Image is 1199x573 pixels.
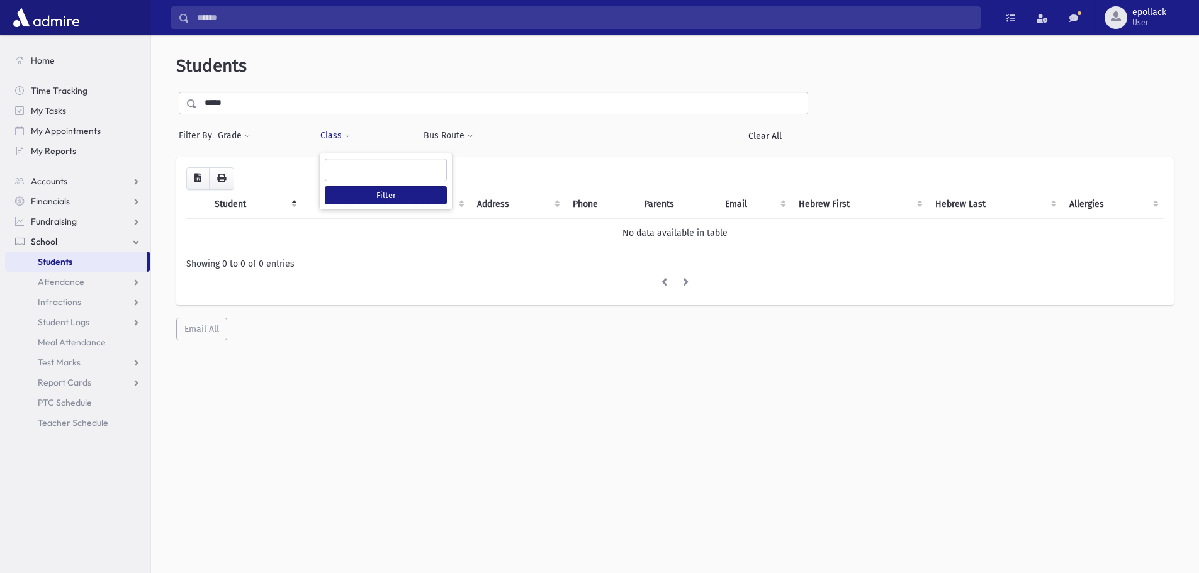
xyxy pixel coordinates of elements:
a: Attendance [5,272,150,292]
span: PTC Schedule [38,397,92,408]
th: Allergies: activate to sort column ascending [1062,190,1164,219]
a: Students [5,252,147,272]
a: School [5,231,150,252]
span: Home [31,55,55,66]
span: Report Cards [38,377,91,388]
th: Student: activate to sort column descending [207,190,302,219]
a: Home [5,50,150,70]
button: Grade [217,125,251,147]
button: Bus Route [423,125,474,147]
button: CSV [186,167,210,190]
a: My Appointments [5,121,150,141]
span: My Reports [31,145,76,157]
a: Teacher Schedule [5,413,150,433]
input: Search [189,6,980,29]
span: Student Logs [38,316,89,328]
span: Time Tracking [31,85,87,96]
span: Filter By [179,129,217,142]
span: School [31,236,57,247]
span: My Appointments [31,125,101,136]
th: Hebrew First: activate to sort column ascending [791,190,927,219]
a: Accounts [5,171,150,191]
a: Clear All [721,125,808,147]
a: Test Marks [5,352,150,372]
a: Report Cards [5,372,150,392]
span: Financials [31,196,70,207]
th: Phone [565,190,636,219]
a: Student Logs [5,312,150,332]
button: Print [209,167,234,190]
a: Fundraising [5,211,150,231]
img: AdmirePro [10,5,82,30]
span: User [1132,18,1166,28]
button: Filter [325,186,447,204]
span: My Tasks [31,105,66,116]
span: Students [38,256,72,267]
span: Teacher Schedule [38,417,108,428]
a: Financials [5,191,150,211]
th: Parents [636,190,718,219]
span: Accounts [31,175,67,187]
td: No data available in table [186,218,1164,247]
span: Fundraising [31,216,77,227]
a: Meal Attendance [5,332,150,352]
th: Address: activate to sort column ascending [470,190,565,219]
th: Hebrew Last: activate to sort column ascending [928,190,1062,219]
span: Attendance [38,276,84,287]
button: Class [320,125,351,147]
span: epollack [1132,8,1166,18]
span: Test Marks [38,357,81,368]
a: PTC Schedule [5,392,150,413]
th: Email: activate to sort column ascending [718,190,791,219]
a: Infractions [5,292,150,312]
a: Time Tracking [5,81,150,101]
span: Students [176,55,247,76]
div: Showing 0 to 0 of 0 entries [186,257,1164,270]
a: My Tasks [5,101,150,121]
span: Infractions [38,296,81,308]
a: My Reports [5,141,150,161]
span: Meal Attendance [38,337,106,348]
button: Email All [176,318,227,340]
